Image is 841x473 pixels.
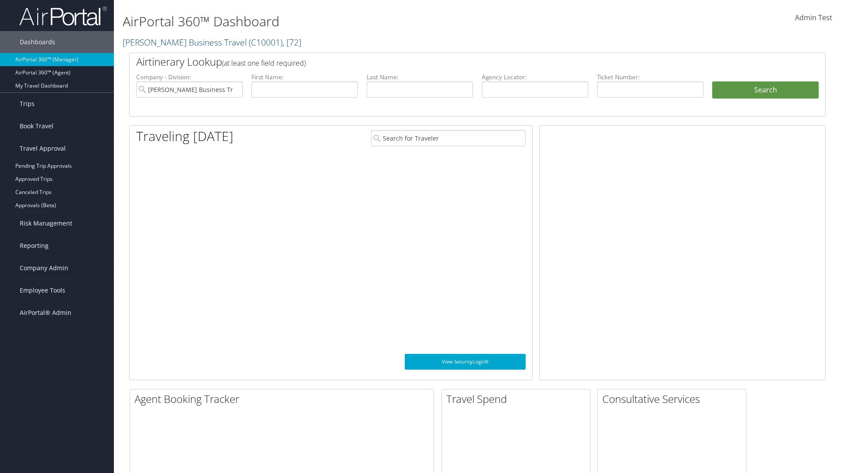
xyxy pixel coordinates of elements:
[367,73,473,81] label: Last Name:
[249,36,283,48] span: ( C10001 )
[20,138,66,159] span: Travel Approval
[20,31,55,53] span: Dashboards
[371,130,526,146] input: Search for Traveler
[446,392,590,406] h2: Travel Spend
[20,93,35,115] span: Trips
[136,73,243,81] label: Company - Division:
[20,115,53,137] span: Book Travel
[482,73,588,81] label: Agency Locator:
[20,302,71,324] span: AirPortal® Admin
[795,13,832,22] span: Admin Test
[602,392,746,406] h2: Consultative Services
[20,257,68,279] span: Company Admin
[20,212,72,234] span: Risk Management
[123,12,596,31] h1: AirPortal 360™ Dashboard
[283,36,301,48] span: , [ 72 ]
[405,354,526,370] a: View SecurityLogic®
[222,58,306,68] span: (at least one field required)
[795,4,832,32] a: Admin Test
[251,73,358,81] label: First Name:
[712,81,819,99] button: Search
[134,392,434,406] h2: Agent Booking Tracker
[123,36,301,48] a: [PERSON_NAME] Business Travel
[136,127,233,145] h1: Traveling [DATE]
[597,73,703,81] label: Ticket Number:
[19,6,107,26] img: airportal-logo.png
[20,235,49,257] span: Reporting
[20,279,65,301] span: Employee Tools
[136,54,761,69] h2: Airtinerary Lookup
